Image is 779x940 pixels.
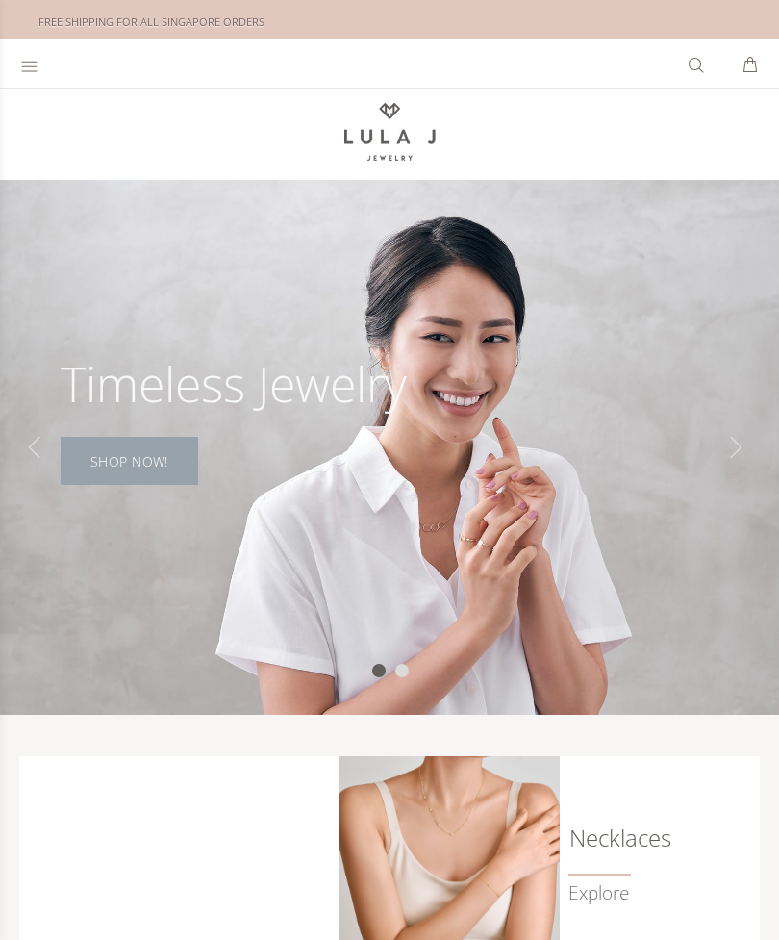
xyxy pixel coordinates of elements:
div: FREE SHIPPING FOR ALL SINGAPORE ORDERS [29,12,750,33]
a: Explore [568,882,629,904]
h6: Necklaces [568,828,620,848]
div: Timeless Jewelry [61,358,407,411]
a: SHOP NOW! [61,437,198,485]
